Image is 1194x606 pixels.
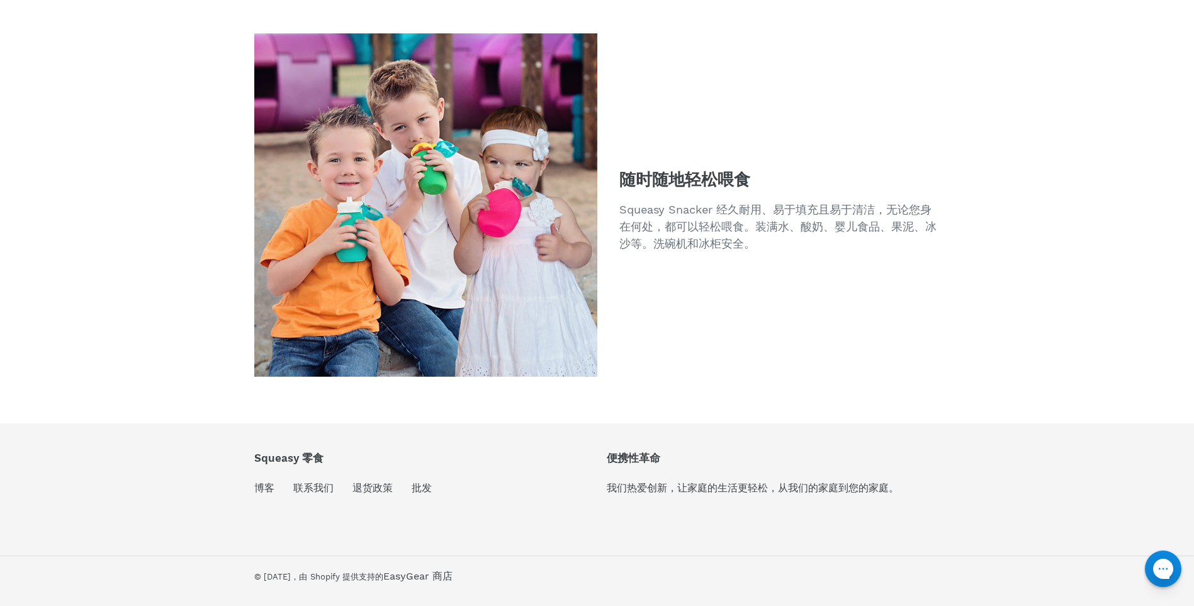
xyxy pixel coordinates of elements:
a: 批发 [412,482,432,494]
small: © [DATE]， [254,572,307,581]
p: 我们热爱创新，让家庭的生活更轻松，从我们的家庭到您的家庭。 [607,481,899,496]
font: EasyGear 商店 [254,570,453,582]
p: 便携性革命 [607,452,899,464]
p: Squeasy Snacker 经久耐用、易于填充且易于清洁，无论您身在何处，都可以轻松喂食。装满水、酸奶、婴儿食品、果泥、冰沙等。洗碗机和冰柜安全。 [619,201,940,252]
h2: 随时随地轻松喂食 [619,170,940,190]
p: Squeasy 零食 [254,452,432,464]
a: 联系我们 [293,482,334,494]
a: 由 [299,572,307,581]
a: Shopify 提供支持的 [310,572,383,581]
a: 博客 [254,482,274,494]
a: 退货政策 [352,482,393,494]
